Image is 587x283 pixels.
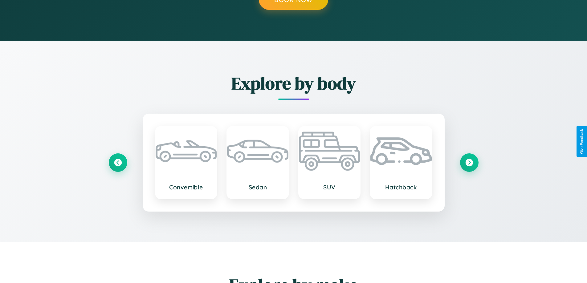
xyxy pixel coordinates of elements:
[109,71,479,95] h2: Explore by body
[305,184,354,191] h3: SUV
[580,129,584,154] div: Give Feedback
[377,184,426,191] h3: Hatchback
[162,184,211,191] h3: Convertible
[233,184,282,191] h3: Sedan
